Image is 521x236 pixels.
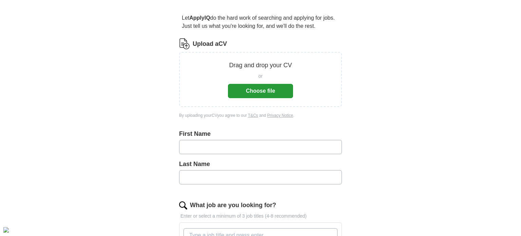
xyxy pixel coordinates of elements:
p: Let do the hard work of searching and applying for jobs. Just tell us what you're looking for, an... [179,11,342,33]
label: Last Name [179,160,342,169]
a: Privacy Notice [267,113,293,118]
img: Cookie%20settings [3,227,9,233]
label: What job are you looking for? [190,201,276,210]
a: T&Cs [248,113,258,118]
label: First Name [179,129,342,139]
strong: ApplyIQ [189,15,210,21]
div: By uploading your CV you agree to our and . [179,112,342,119]
button: Choose file [228,84,293,98]
span: or [258,73,263,80]
img: CV Icon [179,38,190,49]
label: Upload a CV [193,39,227,49]
div: Cookie consent button [3,227,9,233]
img: search.png [179,201,187,210]
p: Drag and drop your CV [229,61,292,70]
p: Enter or select a minimum of 3 job titles (4-8 recommended) [179,213,342,220]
